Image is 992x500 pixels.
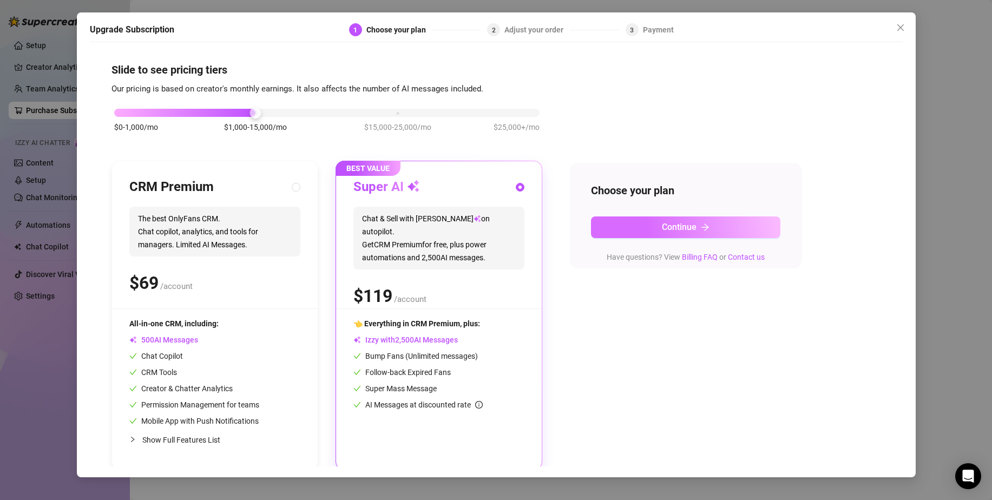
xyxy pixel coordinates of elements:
[224,121,287,133] span: $1,000-15,000/mo
[892,19,909,36] button: Close
[643,23,674,36] div: Payment
[504,23,570,36] div: Adjust your order
[353,335,458,344] span: Izzy with AI Messages
[955,463,981,489] div: Open Intercom Messenger
[129,400,259,409] span: Permission Management for teams
[353,207,524,269] span: Chat & Sell with [PERSON_NAME] on autopilot. Get CRM Premium for free, plus power automations and...
[630,27,634,34] span: 3
[129,368,177,377] span: CRM Tools
[336,161,400,176] span: BEST VALUE
[90,23,174,36] h5: Upgrade Subscription
[394,294,426,304] span: /account
[353,352,478,360] span: Bump Fans (Unlimited messages)
[129,179,214,196] h3: CRM Premium
[129,417,137,425] span: check
[129,273,159,293] span: $
[353,385,361,392] span: check
[366,23,432,36] div: Choose your plan
[353,286,392,306] span: $
[353,319,480,328] span: 👈 Everything in CRM Premium, plus:
[591,183,780,198] h4: Choose your plan
[129,319,219,328] span: All-in-one CRM, including:
[701,223,709,232] span: arrow-right
[129,427,300,452] div: Show Full Features List
[114,121,158,133] span: $0-1,000/mo
[160,281,193,291] span: /account
[728,253,765,261] a: Contact us
[365,400,483,409] span: AI Messages at discounted rate
[364,121,431,133] span: $15,000-25,000/mo
[494,121,540,133] span: $25,000+/mo
[129,352,137,360] span: check
[111,84,483,94] span: Our pricing is based on creator's monthly earnings. It also affects the number of AI messages inc...
[607,253,765,261] span: Have questions? View or
[492,27,496,34] span: 2
[353,368,451,377] span: Follow-back Expired Fans
[662,222,697,232] span: Continue
[129,335,198,344] span: AI Messages
[129,384,233,393] span: Creator & Chatter Analytics
[129,417,259,425] span: Mobile App with Push Notifications
[591,216,780,238] button: Continuearrow-right
[682,253,718,261] a: Billing FAQ
[111,62,881,77] h4: Slide to see pricing tiers
[129,369,137,376] span: check
[129,385,137,392] span: check
[353,369,361,376] span: check
[353,384,437,393] span: Super Mass Message
[896,23,905,32] span: close
[353,179,420,196] h3: Super AI
[353,352,361,360] span: check
[353,401,361,409] span: check
[892,23,909,32] span: Close
[129,401,137,409] span: check
[142,436,220,444] span: Show Full Features List
[129,436,136,443] span: collapsed
[129,207,300,256] span: The best OnlyFans CRM. Chat copilot, analytics, and tools for managers. Limited AI Messages.
[129,352,183,360] span: Chat Copilot
[475,401,483,409] span: info-circle
[353,27,357,34] span: 1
